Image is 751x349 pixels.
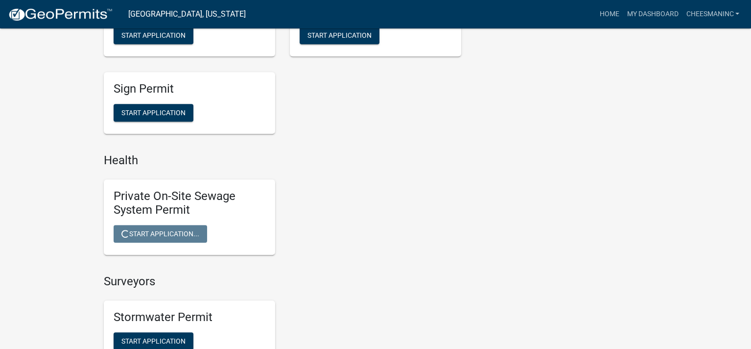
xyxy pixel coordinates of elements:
[121,230,199,238] span: Start Application...
[114,310,265,324] h5: Stormwater Permit
[128,6,246,23] a: [GEOGRAPHIC_DATA], [US_STATE]
[114,104,193,122] button: Start Application
[121,108,186,116] span: Start Application
[595,5,623,24] a: Home
[114,26,193,44] button: Start Application
[300,26,379,44] button: Start Application
[121,31,186,39] span: Start Application
[114,225,207,243] button: Start Application...
[623,5,682,24] a: My Dashboard
[104,153,461,168] h4: Health
[121,337,186,345] span: Start Application
[114,82,265,96] h5: Sign Permit
[307,31,372,39] span: Start Application
[682,5,743,24] a: cheesmaninc
[104,274,461,289] h4: Surveyors
[114,189,265,218] h5: Private On-Site Sewage System Permit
